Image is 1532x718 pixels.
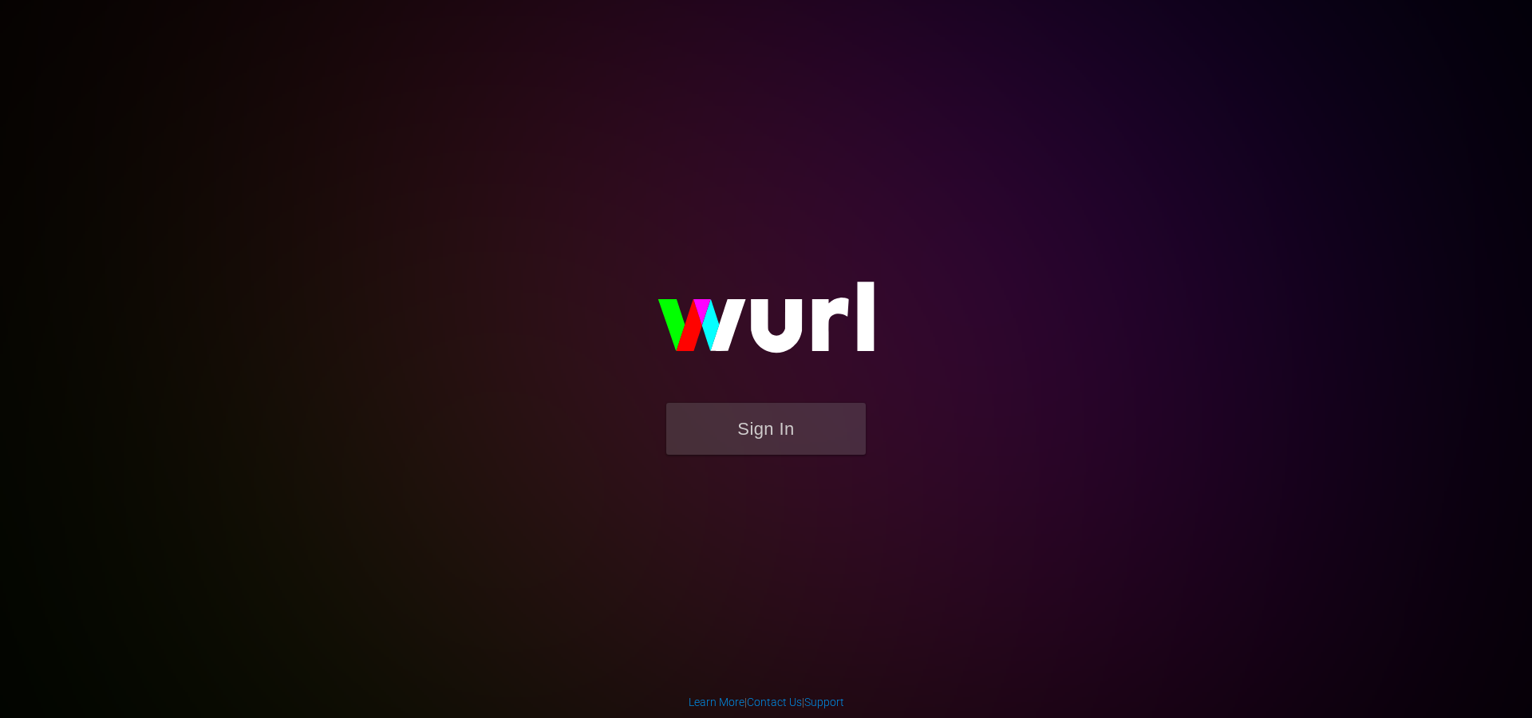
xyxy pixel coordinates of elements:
img: wurl-logo-on-black-223613ac3d8ba8fe6dc639794a292ebdb59501304c7dfd60c99c58986ef67473.svg [606,247,926,402]
button: Sign In [666,403,866,455]
div: | | [689,694,844,710]
a: Support [804,696,844,708]
a: Learn More [689,696,744,708]
a: Contact Us [747,696,802,708]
